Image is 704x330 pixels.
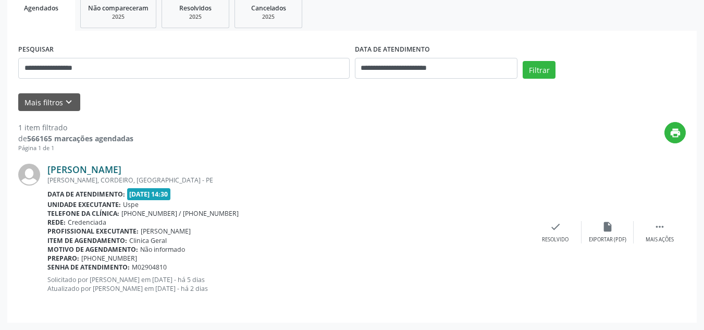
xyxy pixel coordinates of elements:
label: PESQUISAR [18,42,54,58]
div: 2025 [169,13,221,21]
button: Filtrar [523,61,555,79]
div: [PERSON_NAME], CORDEIRO, [GEOGRAPHIC_DATA] - PE [47,176,529,185]
b: Telefone da clínica: [47,209,119,218]
b: Unidade executante: [47,200,121,209]
i: print [670,127,681,139]
strong: 566165 marcações agendadas [27,133,133,143]
span: [PERSON_NAME] [141,227,191,236]
b: Data de atendimento: [47,190,125,199]
b: Item de agendamento: [47,236,127,245]
div: Mais ações [646,236,674,243]
span: Credenciada [68,218,106,227]
img: img [18,164,40,186]
b: Profissional executante: [47,227,139,236]
span: Agendados [24,4,58,13]
b: Motivo de agendamento: [47,245,138,254]
span: Cancelados [251,4,286,13]
span: Resolvidos [179,4,212,13]
button: print [664,122,686,143]
i: keyboard_arrow_down [63,96,75,108]
b: Rede: [47,218,66,227]
b: Senha de atendimento: [47,263,130,272]
div: Página 1 de 1 [18,144,133,153]
label: DATA DE ATENDIMENTO [355,42,430,58]
div: 2025 [88,13,149,21]
span: [PHONE_NUMBER] [81,254,137,263]
i: insert_drive_file [602,221,613,233]
span: Uspe [123,200,139,209]
b: Preparo: [47,254,79,263]
span: Clinica Geral [129,236,167,245]
button: Mais filtroskeyboard_arrow_down [18,93,80,112]
p: Solicitado por [PERSON_NAME] em [DATE] - há 5 dias Atualizado por [PERSON_NAME] em [DATE] - há 2 ... [47,275,529,293]
i:  [654,221,665,233]
i: check [550,221,561,233]
div: Resolvido [542,236,569,243]
div: de [18,133,133,144]
a: [PERSON_NAME] [47,164,121,175]
span: [PHONE_NUMBER] / [PHONE_NUMBER] [121,209,239,218]
span: M02904810 [132,263,167,272]
div: Exportar (PDF) [589,236,626,243]
span: [DATE] 14:30 [127,188,171,200]
span: Não informado [140,245,185,254]
span: Não compareceram [88,4,149,13]
div: 1 item filtrado [18,122,133,133]
div: 2025 [242,13,294,21]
